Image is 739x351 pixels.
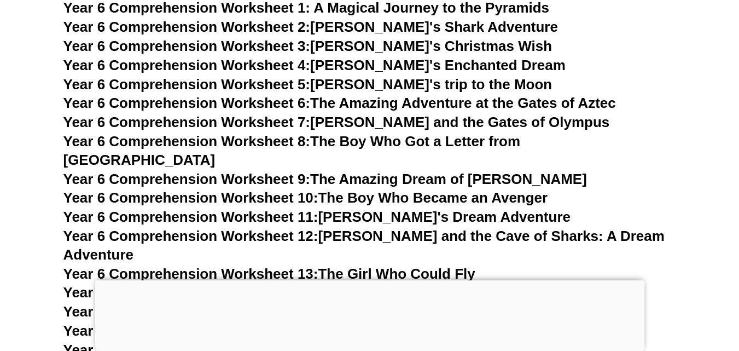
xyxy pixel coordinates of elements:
[63,323,199,339] span: Year 6 Worksheet 1:
[63,76,311,93] span: Year 6 Comprehension Worksheet 5:
[63,19,311,35] span: Year 6 Comprehension Worksheet 2:
[63,171,311,187] span: Year 6 Comprehension Worksheet 9:
[63,76,552,93] a: Year 6 Comprehension Worksheet 5:[PERSON_NAME]'s trip to the Moon
[63,114,311,130] span: Year 6 Comprehension Worksheet 7:
[63,38,552,54] a: Year 6 Comprehension Worksheet 3:[PERSON_NAME]'s Christmas Wish
[95,280,644,348] iframe: Advertisement
[63,95,311,111] span: Year 6 Comprehension Worksheet 6:
[63,57,311,73] span: Year 6 Comprehension Worksheet 4:
[63,19,558,35] a: Year 6 Comprehension Worksheet 2:[PERSON_NAME]'s Shark Adventure
[63,95,616,111] a: Year 6 Comprehension Worksheet 6:The Amazing Adventure at the Gates of Aztec
[63,284,318,301] span: Year 6 Comprehension Worksheet 14:
[63,171,587,187] a: Year 6 Comprehension Worksheet 9:The Amazing Dream of [PERSON_NAME]
[63,323,359,339] a: Year 6 Worksheet 1:Colons and Semicolons
[63,303,480,320] a: Year 6 Comprehension Worksheet 15:The Dreamy Gold Medal
[63,133,311,149] span: Year 6 Comprehension Worksheet 8:
[63,38,311,54] span: Year 6 Comprehension Worksheet 3:
[63,228,665,263] a: Year 6 Comprehension Worksheet 12:[PERSON_NAME] and the Cave of Sharks: A Dream Adventure
[63,266,475,282] a: Year 6 Comprehension Worksheet 13:The Girl Who Could Fly
[557,227,739,351] iframe: Chat Widget
[63,266,318,282] span: Year 6 Comprehension Worksheet 13:
[63,209,318,225] span: Year 6 Comprehension Worksheet 11:
[63,303,318,320] span: Year 6 Comprehension Worksheet 15:
[63,133,521,168] a: Year 6 Comprehension Worksheet 8:The Boy Who Got a Letter from [GEOGRAPHIC_DATA]
[63,228,318,244] span: Year 6 Comprehension Worksheet 12:
[63,189,548,206] a: Year 6 Comprehension Worksheet 10:The Boy Who Became an Avenger
[63,57,566,73] a: Year 6 Comprehension Worksheet 4:[PERSON_NAME]'s Enchanted Dream
[63,114,610,130] a: Year 6 Comprehension Worksheet 7:[PERSON_NAME] and the Gates of Olympus
[63,189,318,206] span: Year 6 Comprehension Worksheet 10:
[63,284,553,301] a: Year 6 Comprehension Worksheet 14:[PERSON_NAME]’s Magical Dream
[63,209,571,225] a: Year 6 Comprehension Worksheet 11:[PERSON_NAME]'s Dream Adventure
